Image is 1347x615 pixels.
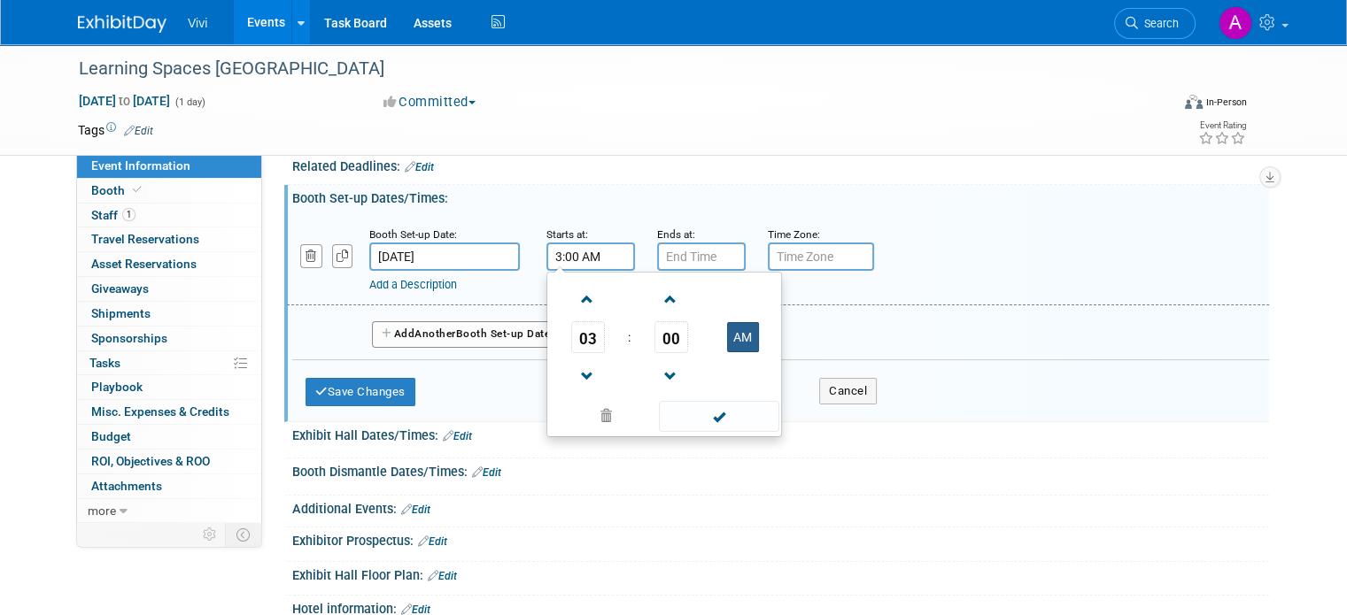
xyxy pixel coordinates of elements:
[1205,96,1247,109] div: In-Person
[292,562,1269,585] div: Exhibit Hall Floor Plan:
[77,227,261,251] a: Travel Reservations
[91,208,135,222] span: Staff
[77,351,261,375] a: Tasks
[292,153,1269,176] div: Related Deadlines:
[174,96,205,108] span: (1 day)
[77,154,261,178] a: Event Information
[654,353,688,398] a: Decrement Minute
[91,257,197,271] span: Asset Reservations
[77,204,261,227] a: Staff1
[77,499,261,523] a: more
[658,405,780,430] a: Done
[369,228,457,241] small: Booth Set-up Date:
[91,429,131,443] span: Budget
[654,276,688,321] a: Increment Minute
[77,474,261,498] a: Attachments
[77,327,261,350] a: Sponsorships
[78,15,166,33] img: ExhibitDay
[1198,121,1246,130] div: Event Rating
[77,375,261,399] a: Playbook
[226,523,262,546] td: Toggle Event Tabs
[768,242,874,271] input: Time Zone
[77,400,261,424] a: Misc. Expenses & Credits
[443,430,472,442] a: Edit
[91,454,210,468] span: ROI, Objectives & ROO
[91,380,143,394] span: Playbook
[77,179,261,203] a: Booth
[91,331,167,345] span: Sponsorships
[91,404,229,419] span: Misc. Expenses & Credits
[401,504,430,516] a: Edit
[91,281,149,296] span: Giveaways
[77,450,261,473] a: ROI, Objectives & ROO
[292,527,1269,550] div: Exhibitor Prospectus:
[116,94,133,108] span: to
[91,306,151,320] span: Shipments
[91,232,199,246] span: Travel Reservations
[77,425,261,449] a: Budget
[91,158,190,173] span: Event Information
[657,228,695,241] small: Ends at:
[77,252,261,276] a: Asset Reservations
[418,535,447,548] a: Edit
[546,242,635,271] input: Start Time
[78,121,153,139] td: Tags
[306,378,415,406] button: Save Changes
[77,277,261,301] a: Giveaways
[727,322,759,352] button: AM
[1219,6,1252,40] img: Amy Barker
[77,302,261,326] a: Shipments
[551,404,661,429] a: Clear selection
[377,93,483,111] button: Committed
[133,185,142,195] i: Booth reservation complete
[78,93,171,109] span: [DATE] [DATE]
[292,422,1269,445] div: Exhibit Hall Dates/Times:
[571,276,605,321] a: Increment Hour
[405,161,434,173] a: Edit
[1185,95,1203,109] img: Format-Inperson.png
[819,378,877,404] button: Cancel
[414,327,456,340] span: Another
[571,353,605,398] a: Decrement Hour
[657,242,746,271] input: End Time
[472,466,501,479] a: Edit
[73,53,1148,85] div: Learning Spaces [GEOGRAPHIC_DATA]
[546,228,588,241] small: Starts at:
[292,496,1269,519] div: Additional Events:
[1074,92,1247,119] div: Event Format
[88,504,116,518] span: more
[89,356,120,370] span: Tasks
[1114,8,1196,39] a: Search
[91,479,162,493] span: Attachments
[1138,17,1179,30] span: Search
[624,321,634,353] td: :
[124,125,153,137] a: Edit
[195,523,226,546] td: Personalize Event Tab Strip
[91,183,145,197] span: Booth
[372,321,560,348] button: AddAnotherBooth Set-up Date
[292,185,1269,207] div: Booth Set-up Dates/Times:
[768,228,820,241] small: Time Zone:
[369,278,457,291] a: Add a Description
[292,458,1269,481] div: Booth Dismantle Dates/Times:
[122,208,135,221] span: 1
[188,16,207,30] span: Vivi
[369,242,520,271] input: Date
[571,321,605,353] span: Pick Hour
[428,570,457,582] a: Edit
[654,321,688,353] span: Pick Minute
